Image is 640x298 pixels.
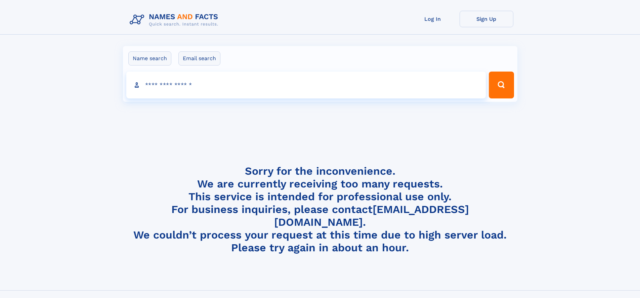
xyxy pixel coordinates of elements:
[126,72,486,98] input: search input
[489,72,514,98] button: Search Button
[460,11,513,27] a: Sign Up
[274,203,469,228] a: [EMAIL_ADDRESS][DOMAIN_NAME]
[127,11,224,29] img: Logo Names and Facts
[127,165,513,254] h4: Sorry for the inconvenience. We are currently receiving too many requests. This service is intend...
[178,51,220,66] label: Email search
[128,51,171,66] label: Name search
[406,11,460,27] a: Log In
